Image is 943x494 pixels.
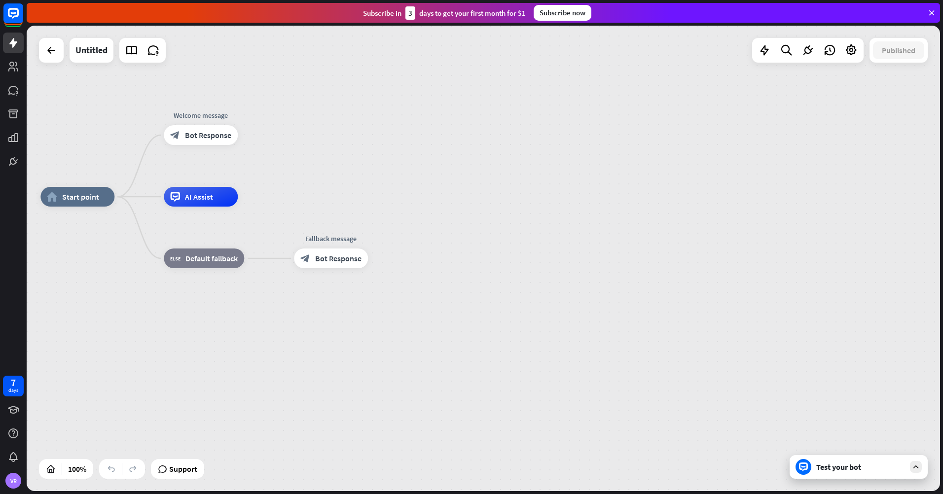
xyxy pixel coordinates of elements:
[8,4,37,34] button: Open LiveChat chat widget
[11,378,16,387] div: 7
[873,41,924,59] button: Published
[47,192,57,202] i: home_2
[287,234,375,244] div: Fallback message
[169,461,197,477] span: Support
[8,387,18,394] div: days
[363,6,526,20] div: Subscribe in days to get your first month for $1
[534,5,591,21] div: Subscribe now
[170,130,180,140] i: block_bot_response
[62,192,99,202] span: Start point
[185,192,213,202] span: AI Assist
[75,38,108,63] div: Untitled
[156,110,245,120] div: Welcome message
[170,253,181,263] i: block_fallback
[300,253,310,263] i: block_bot_response
[185,130,231,140] span: Bot Response
[816,462,905,472] div: Test your bot
[65,461,89,477] div: 100%
[5,473,21,489] div: VR
[3,376,24,396] a: 7 days
[185,253,238,263] span: Default fallback
[405,6,415,20] div: 3
[315,253,362,263] span: Bot Response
